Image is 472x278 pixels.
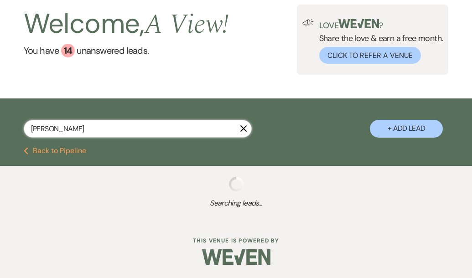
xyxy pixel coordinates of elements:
img: weven-logo-green.svg [338,19,379,28]
img: loading spinner [229,177,244,191]
a: You have 14 unanswered leads. [24,44,228,57]
input: Search by name, event date, email address or phone number [24,120,252,138]
span: A View ! [145,4,229,46]
button: Back to Pipeline [24,147,86,154]
h2: Welcome, [24,5,228,44]
img: Weven Logo [202,241,270,273]
button: Click to Refer a Venue [319,47,421,64]
button: + Add Lead [370,120,443,138]
img: loud-speaker-illustration.svg [302,19,314,26]
p: Love ? [319,19,443,30]
div: Share the love & earn a free month. [314,19,443,64]
div: 14 [61,44,75,57]
span: Searching leads... [24,198,449,209]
